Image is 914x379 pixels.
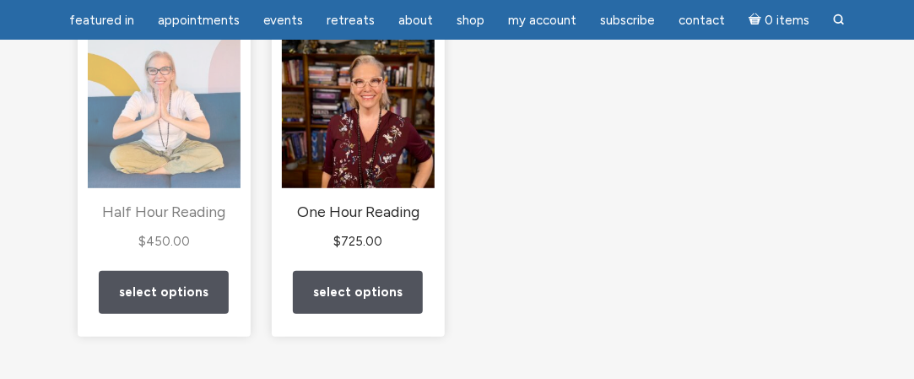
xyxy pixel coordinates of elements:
a: Half Hour Reading $450.00 [88,35,241,252]
span: Shop [457,13,485,28]
span: featured in [69,13,134,28]
a: Cart0 items [739,3,820,37]
img: Half Hour Reading [88,35,241,188]
span: 0 items [765,14,809,27]
span: Appointments [158,13,240,28]
a: About [389,4,444,37]
a: Read more about “One Hour Reading” [293,271,423,314]
span: About [399,13,434,28]
a: Shop [447,4,495,37]
a: Subscribe [591,4,666,37]
span: Contact [679,13,726,28]
a: Contact [669,4,736,37]
a: Read more about “Half Hour Reading” [99,271,229,314]
span: Events [263,13,304,28]
a: Events [253,4,314,37]
span: Retreats [327,13,376,28]
bdi: 725.00 [333,234,382,249]
a: featured in [59,4,144,37]
a: One Hour Reading $725.00 [282,35,435,252]
img: One Hour Reading [282,35,435,188]
h2: One Hour Reading [282,203,435,222]
span: $ [138,234,146,249]
bdi: 450.00 [138,234,190,249]
span: $ [333,234,341,249]
i: Cart [749,13,765,28]
a: Appointments [148,4,250,37]
a: Retreats [317,4,386,37]
a: My Account [499,4,587,37]
h2: Half Hour Reading [88,203,241,222]
span: My Account [509,13,577,28]
span: Subscribe [601,13,656,28]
